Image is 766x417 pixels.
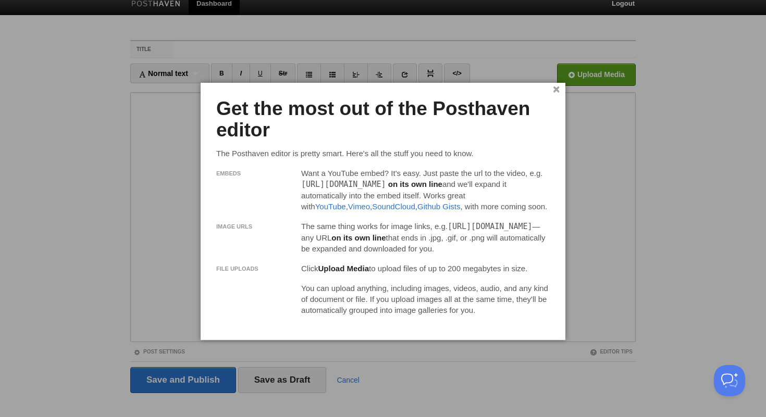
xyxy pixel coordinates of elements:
h3: File Uploads [216,266,295,272]
p: You can upload anything, including images, videos, audio, and any kind of document or file. If yo... [301,283,550,315]
a: Vimeo [348,202,370,211]
iframe: Help Scout Beacon - Open [714,365,745,396]
strong: on its own line [388,180,442,188]
a: YouTube [315,202,346,211]
a: SoundCloud [372,202,415,211]
p: The Posthaven editor is pretty smart. Here's all the stuff you need to know. [216,148,550,159]
p: Click to upload files of up to 200 megabytes in size. [301,263,550,274]
tt: [URL][DOMAIN_NAME] [448,222,533,231]
p: Want a YouTube embed? It's easy. Just paste the url to the video, e.g. and we'll expand it automa... [301,168,550,212]
strong: Upload Media [318,264,369,273]
h2: Get the most out of the Posthaven editor [216,98,550,141]
tt: [URL][DOMAIN_NAME] [301,180,386,189]
h3: Image URLS [216,223,295,230]
a: Github Gists [417,202,461,211]
strong: on its own line [331,233,386,242]
p: The same thing works for image links, e.g. — any URL that ends in .jpg, .gif, or .png will automa... [301,221,550,254]
h3: Embeds [216,170,295,176]
a: × [553,87,560,93]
